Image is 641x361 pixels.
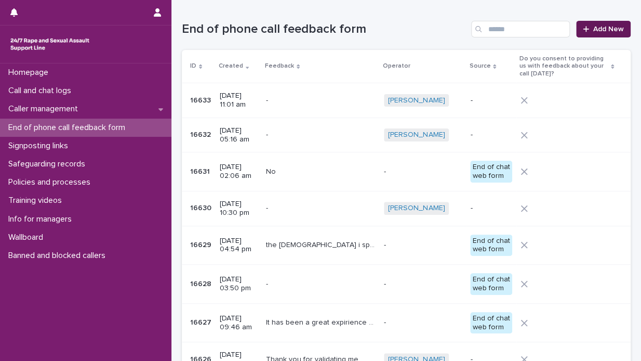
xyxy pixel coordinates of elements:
[4,251,114,261] p: Banned and blocked callers
[4,177,99,187] p: Policies and processes
[182,226,631,265] tr: 1662916629 [DATE] 04:54 pmthe [DEMOGRAPHIC_DATA] i spoke to, [PERSON_NAME], was very kind nd reas...
[4,104,86,114] p: Caller management
[182,22,467,37] h1: End of phone call feedback form
[471,21,570,37] input: Search
[182,303,631,342] tr: 1662716627 [DATE] 09:46 amIt has been a great expirience and valuable to chat with someone. Thank...
[182,265,631,304] tr: 1662816628 [DATE] 03:50 pm-- -End of chat web form
[190,128,213,139] p: 16632
[190,239,213,250] p: 16629
[384,280,462,289] p: -
[220,314,258,332] p: [DATE] 09:46 am
[220,237,258,254] p: [DATE] 04:54 pm
[266,239,378,250] p: the lady i spoke to, Alison, was very kind nd reassuring, she has left me feeling much better.
[266,165,278,176] p: No
[4,68,57,78] p: Homepage
[182,83,631,118] tr: 1663316633 [DATE] 11:01 am-- [PERSON_NAME] -
[190,202,213,213] p: 16630
[384,241,462,250] p: -
[470,204,512,213] p: -
[190,60,196,72] p: ID
[4,196,70,205] p: Training videos
[470,161,512,183] div: End of chat web form
[266,316,378,327] p: It has been a great expirience and valuable to chat with someone. Thank you for your help.
[266,94,270,105] p: -
[182,118,631,152] tr: 1663216632 [DATE] 05:16 am-- [PERSON_NAME] -
[593,25,624,33] span: Add New
[470,273,512,295] div: End of chat web form
[8,34,91,55] img: rhQMoQhaT3yELyF149Cw
[190,165,212,176] p: 16631
[220,163,258,180] p: [DATE] 02:06 am
[220,126,258,144] p: [DATE] 05:16 am
[384,318,462,327] p: -
[384,167,462,176] p: -
[470,96,512,105] p: -
[182,152,631,191] tr: 1663116631 [DATE] 02:06 amNoNo -End of chat web form
[219,60,243,72] p: Created
[220,275,258,293] p: [DATE] 03:50 pm
[388,204,445,213] a: [PERSON_NAME]
[383,60,410,72] p: Operator
[266,128,270,139] p: -
[190,278,213,289] p: 16628
[190,94,213,105] p: 16633
[470,131,512,139] p: -
[469,60,490,72] p: Source
[190,316,213,327] p: 16627
[4,214,80,224] p: Info for managers
[265,60,294,72] p: Feedback
[470,312,512,334] div: End of chat web form
[470,235,512,256] div: End of chat web form
[4,159,94,169] p: Safeguarding records
[266,278,270,289] p: -
[519,53,608,80] p: Do you consent to providing us with feedback about your call [DATE]?
[388,131,445,139] a: [PERSON_NAME]
[4,86,79,96] p: Call and chat logs
[220,200,258,217] p: [DATE] 10:30 pm
[220,92,258,109] p: [DATE] 11:01 am
[4,141,76,151] p: Signposting links
[4,233,51,242] p: Wallboard
[576,21,631,37] a: Add New
[182,191,631,226] tr: 1663016630 [DATE] 10:30 pm-- [PERSON_NAME] -
[4,123,133,133] p: End of phone call feedback form
[388,96,445,105] a: [PERSON_NAME]
[266,202,270,213] p: -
